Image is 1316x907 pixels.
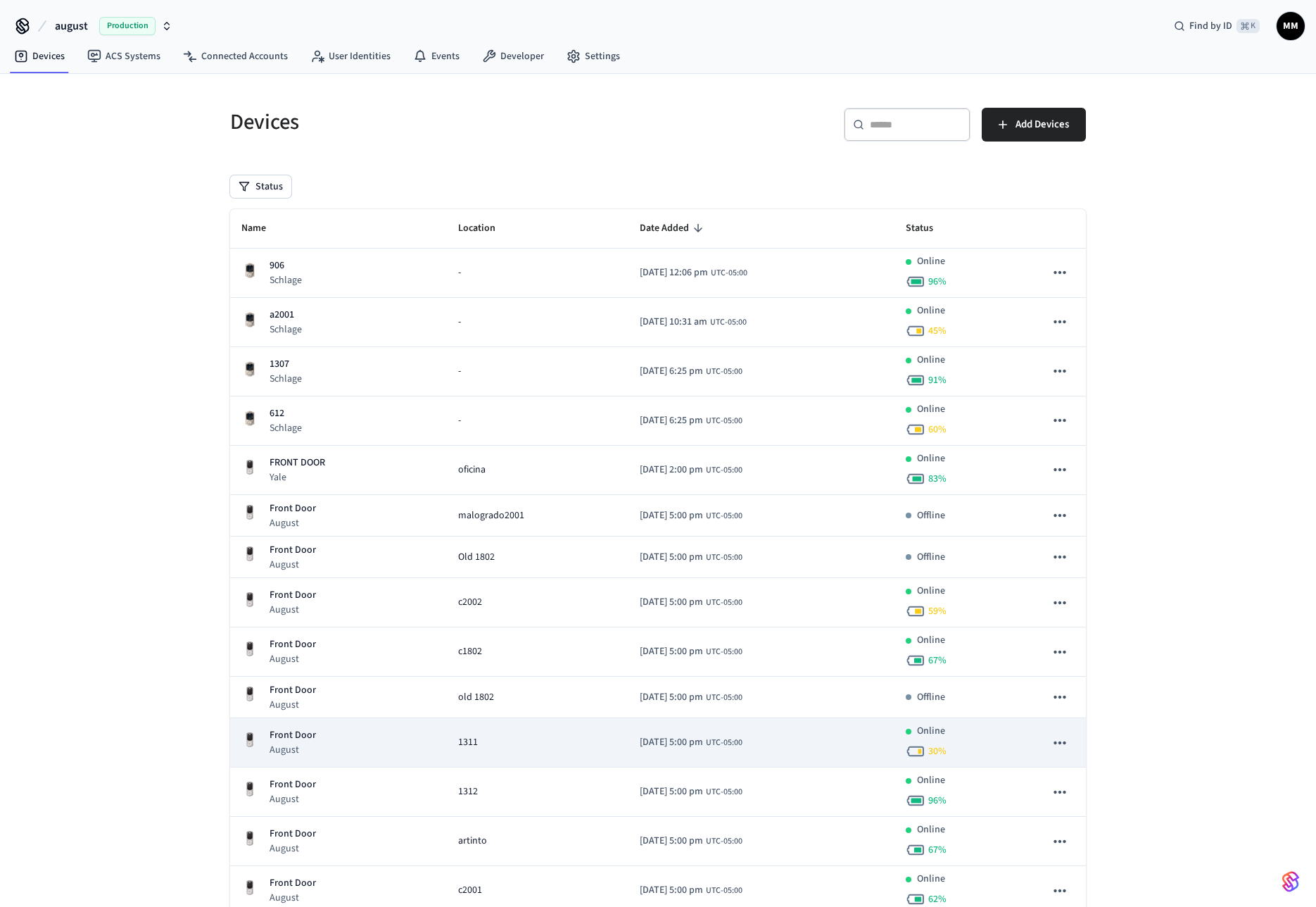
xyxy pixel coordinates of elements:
div: America/Lima [640,735,742,750]
span: 67 % [928,843,947,857]
span: UTC-05:00 [706,737,742,749]
button: Status [230,175,291,198]
button: MM [1277,12,1305,40]
span: august [55,18,88,35]
div: America/Lima [640,595,742,610]
span: Name [241,218,284,239]
p: Online [917,451,945,466]
p: Online [917,353,945,368]
span: UTC-05:00 [706,835,742,848]
span: [DATE] 5:00 pm [640,834,703,849]
img: Yale Assure Touchscreen Wifi Smart Lock, Satin Nickel, Front [241,880,258,896]
span: 96 % [928,794,947,808]
span: UTC-05:00 [706,365,742,378]
a: User Identities [299,44,402,69]
span: 91 % [928,373,947,387]
span: MM [1278,13,1303,39]
span: Old 1802 [458,550,495,565]
img: Yale Assure Touchscreen Wifi Smart Lock, Satin Nickel, Front [241,459,258,476]
p: August [270,842,316,856]
div: America/Lima [640,508,742,523]
span: c1802 [458,644,482,659]
div: America/Lima [640,364,742,379]
p: Schlage [270,372,302,386]
div: America/Lima [640,883,742,898]
span: oficina [458,463,486,477]
button: Add Devices [982,108,1086,142]
p: Offline [917,508,945,523]
p: Front Door [270,588,316,603]
span: c2001 [458,883,482,898]
span: [DATE] 5:00 pm [640,550,703,565]
img: Schlage Sense Smart Deadbolt with Camelot Trim, Front [241,311,258,328]
p: Schlage [270,273,302,287]
div: America/Lima [640,315,747,330]
img: Yale Assure Touchscreen Wifi Smart Lock, Satin Nickel, Front [241,504,258,521]
p: Front Door [270,777,316,792]
span: [DATE] 5:00 pm [640,883,703,898]
p: August [270,603,316,617]
span: [DATE] 5:00 pm [640,595,703,610]
span: Production [99,17,156,35]
span: UTC-05:00 [710,316,747,329]
img: Yale Assure Touchscreen Wifi Smart Lock, Satin Nickel, Front [241,781,258,798]
div: America/Lima [640,550,742,565]
p: Front Door [270,827,316,842]
p: August [270,891,316,905]
p: a2001 [270,308,302,323]
div: America/Lima [640,463,742,477]
span: [DATE] 10:31 am [640,315,707,330]
span: [DATE] 6:25 pm [640,413,703,428]
p: 906 [270,258,302,273]
p: August [270,516,316,530]
p: August [270,743,316,757]
span: malogrado2001 [458,508,524,523]
p: Front Door [270,683,316,698]
span: 83 % [928,472,947,486]
span: - [458,315,461,330]
span: UTC-05:00 [706,464,742,477]
span: Date Added [640,218,707,239]
p: Offline [917,690,945,705]
img: Schlage Sense Smart Deadbolt with Camelot Trim, Front [241,410,258,427]
p: Front Door [270,501,316,516]
p: Online [917,402,945,417]
span: UTC-05:00 [706,646,742,658]
p: August [270,792,316,806]
img: Yale Assure Touchscreen Wifi Smart Lock, Satin Nickel, Front [241,641,258,658]
span: [DATE] 5:00 pm [640,644,703,659]
span: 59 % [928,604,947,618]
p: Online [917,773,945,788]
p: Yale [270,470,325,484]
img: SeamLogoGradient.69752ec5.svg [1282,870,1299,893]
span: 1312 [458,784,478,799]
span: - [458,413,461,428]
span: UTC-05:00 [706,596,742,609]
a: Connected Accounts [172,44,299,69]
h5: Devices [230,108,650,137]
span: 67 % [928,653,947,668]
span: [DATE] 5:00 pm [640,784,703,799]
div: America/Lima [640,784,742,799]
span: [DATE] 12:06 pm [640,265,708,280]
p: Online [917,633,945,648]
img: Yale Assure Touchscreen Wifi Smart Lock, Satin Nickel, Front [241,546,258,563]
a: ACS Systems [76,44,172,69]
span: UTC-05:00 [706,692,742,704]
div: America/Lima [640,413,742,428]
p: Front Door [270,876,316,891]
span: Status [906,218,951,239]
img: Yale Assure Touchscreen Wifi Smart Lock, Satin Nickel, Front [241,686,258,703]
p: 612 [270,406,302,421]
img: Schlage Sense Smart Deadbolt with Camelot Trim, Front [241,361,258,377]
span: [DATE] 5:00 pm [640,508,703,523]
p: Front Door [270,543,316,558]
span: old 1802 [458,690,494,705]
a: Devices [3,44,76,69]
p: Front Door [270,637,316,652]
p: Online [917,584,945,599]
p: August [270,652,316,666]
img: Schlage Sense Smart Deadbolt with Camelot Trim, Front [241,262,258,279]
div: America/Lima [640,690,742,705]
div: Find by ID⌘ K [1163,13,1271,39]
